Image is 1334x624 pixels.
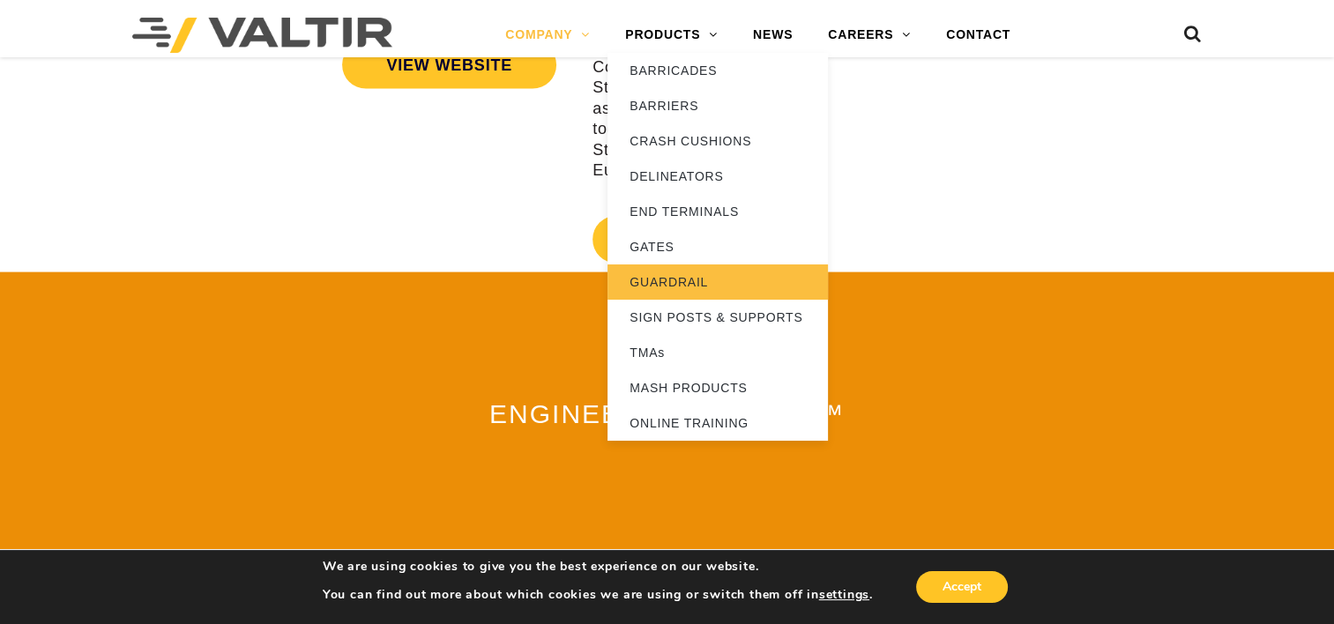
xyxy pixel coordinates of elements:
[592,37,825,182] p: CEN, the European Committee for Standardization, is an association that brings together the Natio...
[607,370,828,405] a: MASH PRODUCTS
[810,18,928,53] a: CAREERS
[342,41,556,89] a: VIEW WEBSITE
[607,123,828,159] a: CRASH CUSHIONS
[607,53,828,88] a: BARRICADES
[489,399,845,428] span: ENGINEERING SAFETY™
[592,216,807,264] a: VIEW WEBSITE
[928,18,1028,53] a: CONTACT
[819,587,869,603] button: settings
[607,88,828,123] a: BARRIERS
[735,18,810,53] a: NEWS
[323,559,873,575] p: We are using cookies to give you the best experience on our website.
[916,571,1008,603] button: Accept
[488,18,607,53] a: COMPANY
[607,335,828,370] a: TMAs
[323,587,873,603] p: You can find out more about which cookies we are using or switch them off in .
[132,18,392,53] img: Valtir
[607,405,828,441] a: ONLINE TRAINING
[607,264,828,300] a: GUARDRAIL
[607,194,828,229] a: END TERMINALS
[607,159,828,194] a: DELINEATORS
[607,18,735,53] a: PRODUCTS
[607,229,828,264] a: GATES
[607,300,828,335] a: SIGN POSTS & SUPPORTS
